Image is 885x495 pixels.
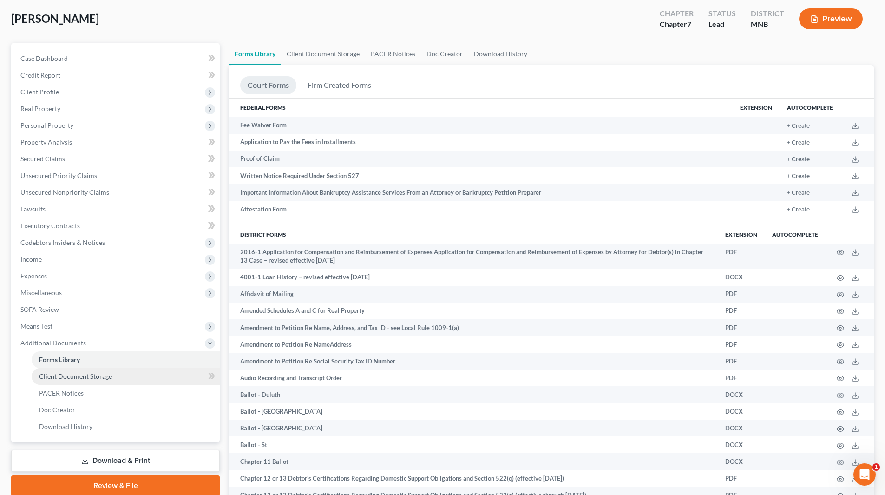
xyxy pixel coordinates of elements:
[229,319,718,336] td: Amendment to Petition Re Name, Address, and Tax ID - see Local Rule 1009-1(a)
[229,303,718,319] td: Amended Schedules A and C for Real Property
[229,386,718,403] td: Ballot - Duluth
[20,88,59,96] span: Client Profile
[39,406,75,414] span: Doc Creator
[799,8,863,29] button: Preview
[787,140,810,146] button: + Create
[718,244,765,269] td: PDF
[229,420,718,436] td: Ballot - [GEOGRAPHIC_DATA]
[718,403,765,420] td: DOCX
[281,43,365,65] a: Client Document Storage
[787,207,810,213] button: + Create
[660,8,694,19] div: Chapter
[229,184,733,201] td: Important Information About Bankruptcy Assistance Services From an Attorney or Bankruptcy Petitio...
[300,76,379,94] a: Firm Created Forms
[240,76,296,94] a: Court Forms
[39,389,84,397] span: PACER Notices
[229,336,718,353] td: Amendment to Petition Re NameAddress
[13,50,220,67] a: Case Dashboard
[708,8,736,19] div: Status
[13,151,220,167] a: Secured Claims
[229,286,718,303] td: Affidavit of Mailing
[687,20,691,28] span: 7
[787,123,810,129] button: + Create
[13,167,220,184] a: Unsecured Priority Claims
[20,339,86,347] span: Additional Documents
[32,368,220,385] a: Client Document Storage
[229,225,718,244] th: District forms
[718,269,765,286] td: DOCX
[20,238,105,246] span: Codebtors Insiders & Notices
[39,422,92,430] span: Download History
[718,319,765,336] td: PDF
[229,201,733,218] td: Attestation Form
[20,71,60,79] span: Credit Report
[20,155,65,163] span: Secured Claims
[229,244,718,269] td: 2016-1 Application for Compensation and Reimbursement of Expenses Application for Compensation an...
[787,190,810,196] button: + Create
[229,269,718,286] td: 4001-1 Loan History – revised effective [DATE]
[229,167,733,184] td: Written Notice Required Under Section 527
[13,134,220,151] a: Property Analysis
[229,453,718,470] td: Chapter 11 Ballot
[751,8,784,19] div: District
[660,19,694,30] div: Chapter
[229,134,733,151] td: Application to Pay the Fees in Installments
[718,303,765,319] td: PDF
[229,353,718,370] td: Amendment to Petition Re Social Security Tax ID Number
[718,436,765,453] td: DOCX
[229,117,733,134] td: Fee Waiver Form
[20,305,59,313] span: SOFA Review
[718,420,765,436] td: DOCX
[708,19,736,30] div: Lead
[733,99,780,117] th: Extension
[765,225,826,244] th: Autocomplete
[20,289,62,297] span: Miscellaneous
[718,225,765,244] th: Extension
[718,386,765,403] td: DOCX
[20,222,80,230] span: Executory Contracts
[20,205,46,213] span: Lawsuits
[20,255,42,263] span: Income
[13,218,220,234] a: Executory Contracts
[39,372,112,380] span: Client Document Storage
[229,436,718,453] td: Ballot - St
[718,336,765,353] td: PDF
[718,370,765,386] td: PDF
[32,418,220,435] a: Download History
[780,99,840,117] th: Autocomplete
[32,385,220,402] a: PACER Notices
[32,351,220,368] a: Forms Library
[13,67,220,84] a: Credit Report
[11,12,99,25] span: [PERSON_NAME]
[872,463,880,471] span: 1
[20,105,60,112] span: Real Property
[20,272,47,280] span: Expenses
[229,99,733,117] th: Federal Forms
[20,138,72,146] span: Property Analysis
[13,184,220,201] a: Unsecured Nonpriority Claims
[787,173,810,179] button: + Create
[11,450,220,472] a: Download & Print
[32,402,220,418] a: Doc Creator
[20,188,109,196] span: Unsecured Nonpriority Claims
[39,356,80,363] span: Forms Library
[229,403,718,420] td: Ballot - [GEOGRAPHIC_DATA]
[20,121,73,129] span: Personal Property
[20,172,97,179] span: Unsecured Priority Claims
[718,353,765,370] td: PDF
[229,151,733,167] td: Proof of Claim
[787,157,810,163] button: + Create
[20,54,68,62] span: Case Dashboard
[365,43,421,65] a: PACER Notices
[20,322,52,330] span: Means Test
[718,286,765,303] td: PDF
[229,370,718,386] td: Audio Recording and Transcript Order
[13,301,220,318] a: SOFA Review
[468,43,533,65] a: Download History
[718,453,765,470] td: DOCX
[718,470,765,487] td: PDF
[421,43,468,65] a: Doc Creator
[853,463,876,486] iframe: Intercom live chat
[229,43,281,65] a: Forms Library
[229,470,718,487] td: Chapter 12 or 13 Debtor's Certifications Regarding Domestic Support Obligations and Section 522(q...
